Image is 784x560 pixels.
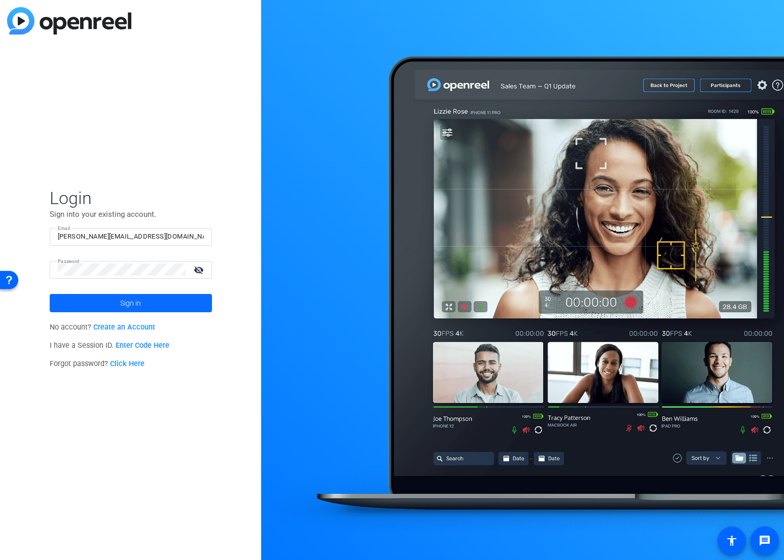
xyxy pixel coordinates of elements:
[120,290,141,316] span: Sign in
[50,341,170,350] span: I have a Session ID.
[58,258,80,264] mat-label: Password
[50,187,212,209] span: Login
[188,262,212,277] mat-icon: visibility_off
[116,341,169,350] a: Enter Code Here
[726,535,738,547] mat-icon: accessibility
[7,7,131,35] img: blue-gradient.svg
[110,359,145,368] a: Click Here
[58,230,204,243] input: Enter Email Address
[759,535,771,547] mat-icon: message
[50,323,156,332] span: No account?
[50,294,212,312] button: Sign in
[50,359,145,368] span: Forgot password?
[93,323,155,332] a: Create an Account
[50,209,212,220] p: Sign into your existing account.
[58,225,70,231] mat-label: Email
